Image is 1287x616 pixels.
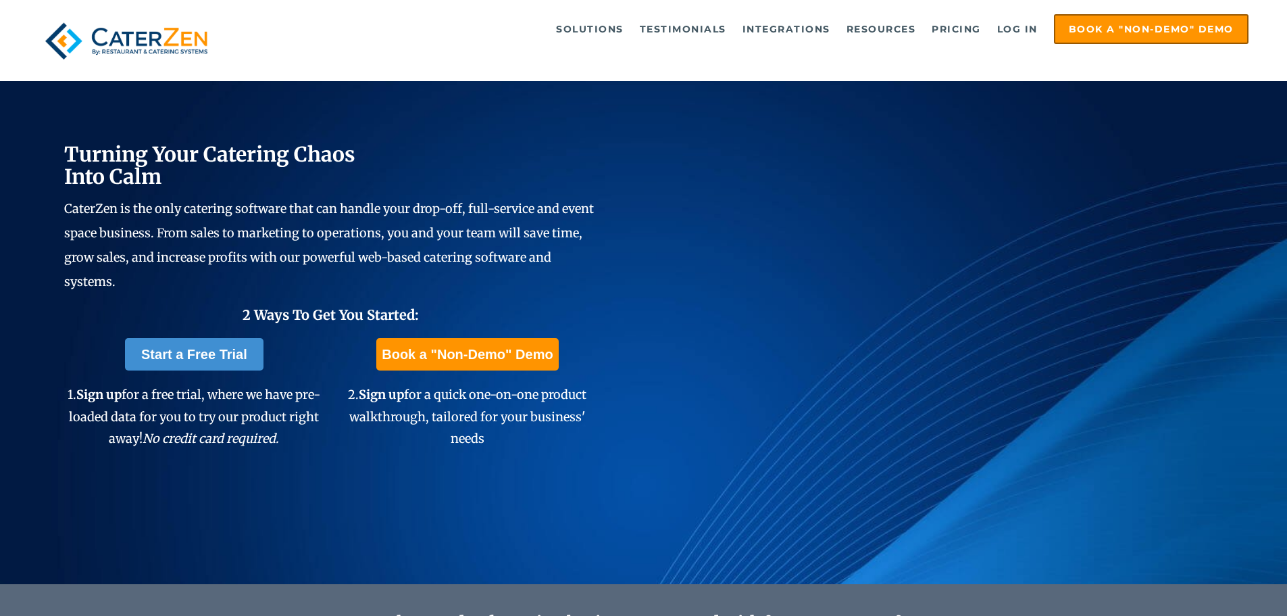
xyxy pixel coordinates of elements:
span: 2 Ways To Get You Started: [243,306,419,323]
span: 1. for a free trial, where we have pre-loaded data for you to try our product right away! [68,387,320,446]
a: Start a Free Trial [125,338,263,371]
img: caterzen [39,14,214,68]
a: Log in [990,16,1044,43]
a: Book a "Non-Demo" Demo [1054,14,1248,44]
a: Resources [840,16,923,43]
span: Sign up [76,387,122,402]
em: No credit card required. [143,431,279,446]
span: Turning Your Catering Chaos Into Calm [64,141,355,189]
a: Testimonials [633,16,733,43]
a: Integrations [736,16,837,43]
a: Pricing [925,16,988,43]
a: Book a "Non-Demo" Demo [376,338,558,371]
div: Navigation Menu [245,14,1248,44]
span: CaterZen is the only catering software that can handle your drop-off, full-service and event spac... [64,201,594,289]
span: Sign up [359,387,404,402]
a: Solutions [549,16,630,43]
span: 2. for a quick one-on-one product walkthrough, tailored for your business' needs [348,387,586,446]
